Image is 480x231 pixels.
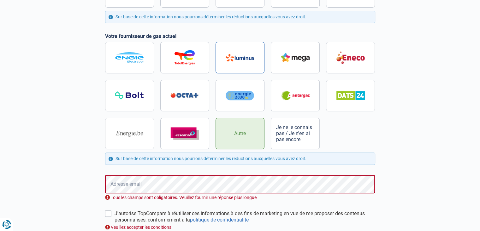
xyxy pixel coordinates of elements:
img: Mega [281,53,310,62]
img: Octa+ [170,93,199,98]
a: politique de confidentialité [190,217,249,223]
img: Engie / Electrabel [115,52,144,63]
img: Energie.be [115,130,144,137]
span: Je ne le connais pas / Je n'en ai pas encore [276,124,315,142]
div: Sur base de cette information nous pourrons déterminer les réductions auxquelles vous avez droit. [105,11,375,23]
img: Dats 24 [336,91,365,100]
legend: Votre fournisseur de gas actuel [105,33,375,39]
label: J'autorise TopCompare à réutiliser ces informations à des fins de marketing en vue de me proposer... [115,210,375,223]
div: Sur base de cette information nous pourrons déterminer les réductions auxquelles vous avez droit. [105,153,375,165]
span: Autre [234,130,246,136]
div: Tous les champs sont obligatoires. Veuillez fournir une réponse plus longue [105,195,375,200]
img: Antargaz [281,91,310,100]
img: Total Energies / Lampiris [170,50,199,65]
img: Essent [170,127,199,140]
img: Bolt [115,91,144,99]
img: Luminus [226,54,254,61]
img: Energie2030 [226,91,254,101]
div: Veuillez accepter les conditions [105,224,375,230]
img: Eneco [336,51,365,64]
